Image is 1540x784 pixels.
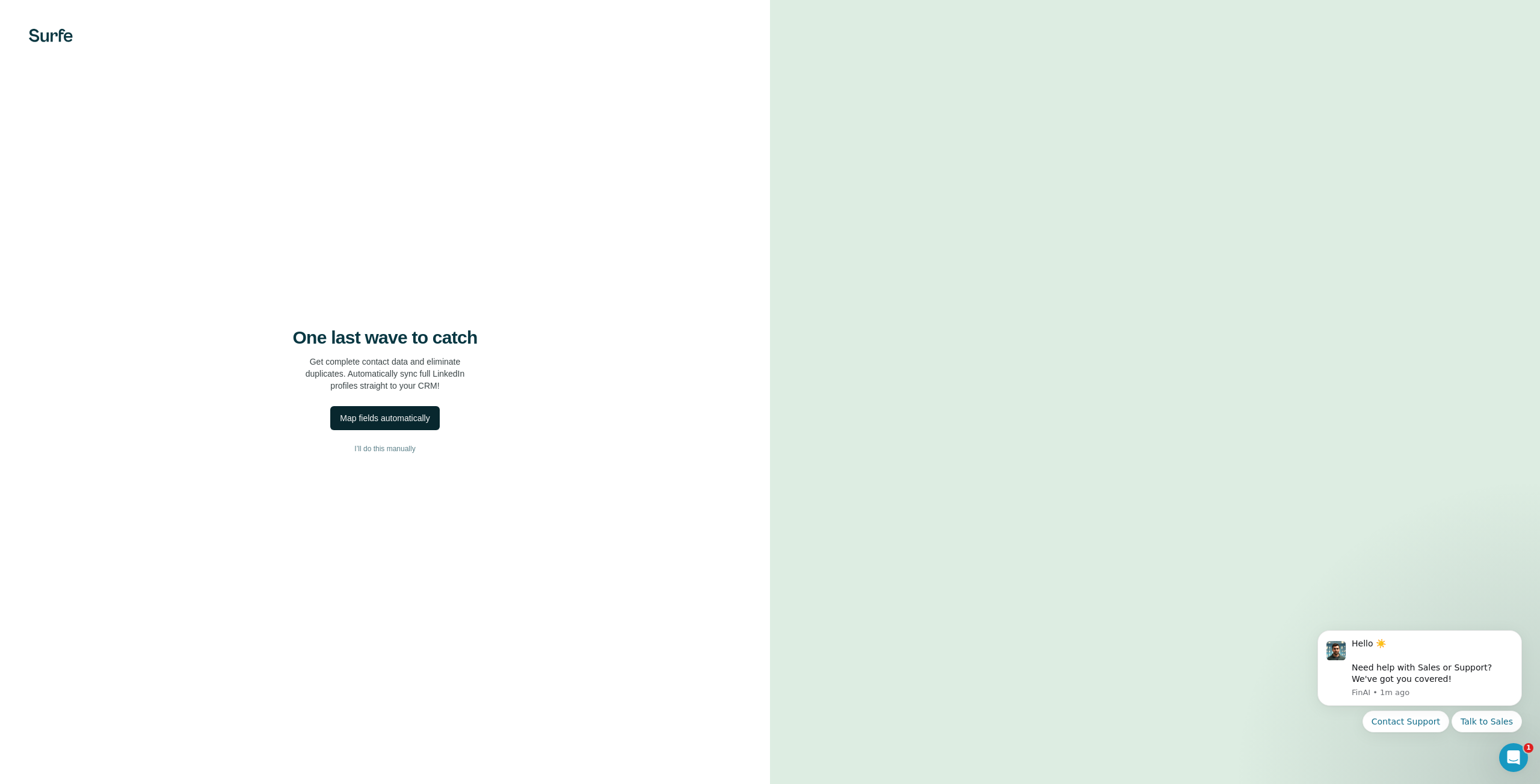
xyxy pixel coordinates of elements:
[293,327,478,348] h4: One last wave to catch
[306,356,465,392] p: Get complete contact data and eliminate duplicates. Automatically sync full LinkedIn profiles str...
[1499,743,1528,772] iframe: Intercom live chat
[340,412,430,424] div: Map fields automatically
[354,443,415,454] span: I’ll do this manually
[330,406,439,430] button: Map fields automatically
[1524,743,1533,753] span: 1
[24,440,746,458] button: I’ll do this manually
[1299,616,1540,778] iframe: Intercom notifications message
[29,29,73,42] img: Surfe's logo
